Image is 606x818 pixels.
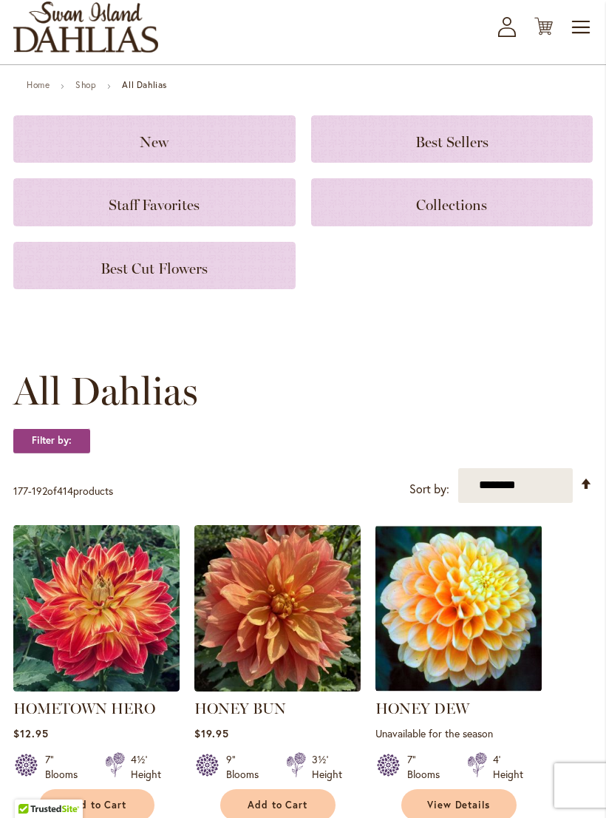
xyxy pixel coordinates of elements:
[248,799,308,811] span: Add to Cart
[45,752,87,782] div: 7" Blooms
[194,525,361,692] img: Honey Bun
[13,680,180,694] a: HOMETOWN HERO
[27,79,50,90] a: Home
[101,260,208,277] span: Best Cut Flowers
[75,79,96,90] a: Shop
[427,799,491,811] span: View Details
[311,115,593,163] a: Best Sellers
[32,484,47,498] span: 192
[11,765,52,807] iframe: Launch Accessibility Center
[375,700,469,717] a: HONEY DEW
[13,726,49,740] span: $12.95
[140,133,168,151] span: New
[13,115,296,163] a: New
[416,196,487,214] span: Collections
[122,79,167,90] strong: All Dahlias
[493,752,523,782] div: 4' Height
[226,752,268,782] div: 9" Blooms
[407,752,449,782] div: 7" Blooms
[311,178,593,226] a: Collections
[194,726,229,740] span: $19.95
[13,1,158,53] a: store logo
[131,752,161,782] div: 4½' Height
[409,476,449,503] label: Sort by:
[375,525,542,692] img: Honey Dew
[194,680,361,694] a: Honey Bun
[13,479,113,503] p: - of products
[375,726,542,740] p: Unavailable for the season
[312,752,342,782] div: 3½' Height
[109,196,200,214] span: Staff Favorites
[13,178,296,226] a: Staff Favorites
[57,484,73,498] span: 414
[13,525,180,692] img: HOMETOWN HERO
[13,700,155,717] a: HOMETOWN HERO
[194,700,286,717] a: HONEY BUN
[13,242,296,289] a: Best Cut Flowers
[13,484,28,498] span: 177
[375,680,542,694] a: Honey Dew
[13,428,90,453] strong: Filter by:
[415,133,488,151] span: Best Sellers
[67,799,127,811] span: Add to Cart
[13,369,198,413] span: All Dahlias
